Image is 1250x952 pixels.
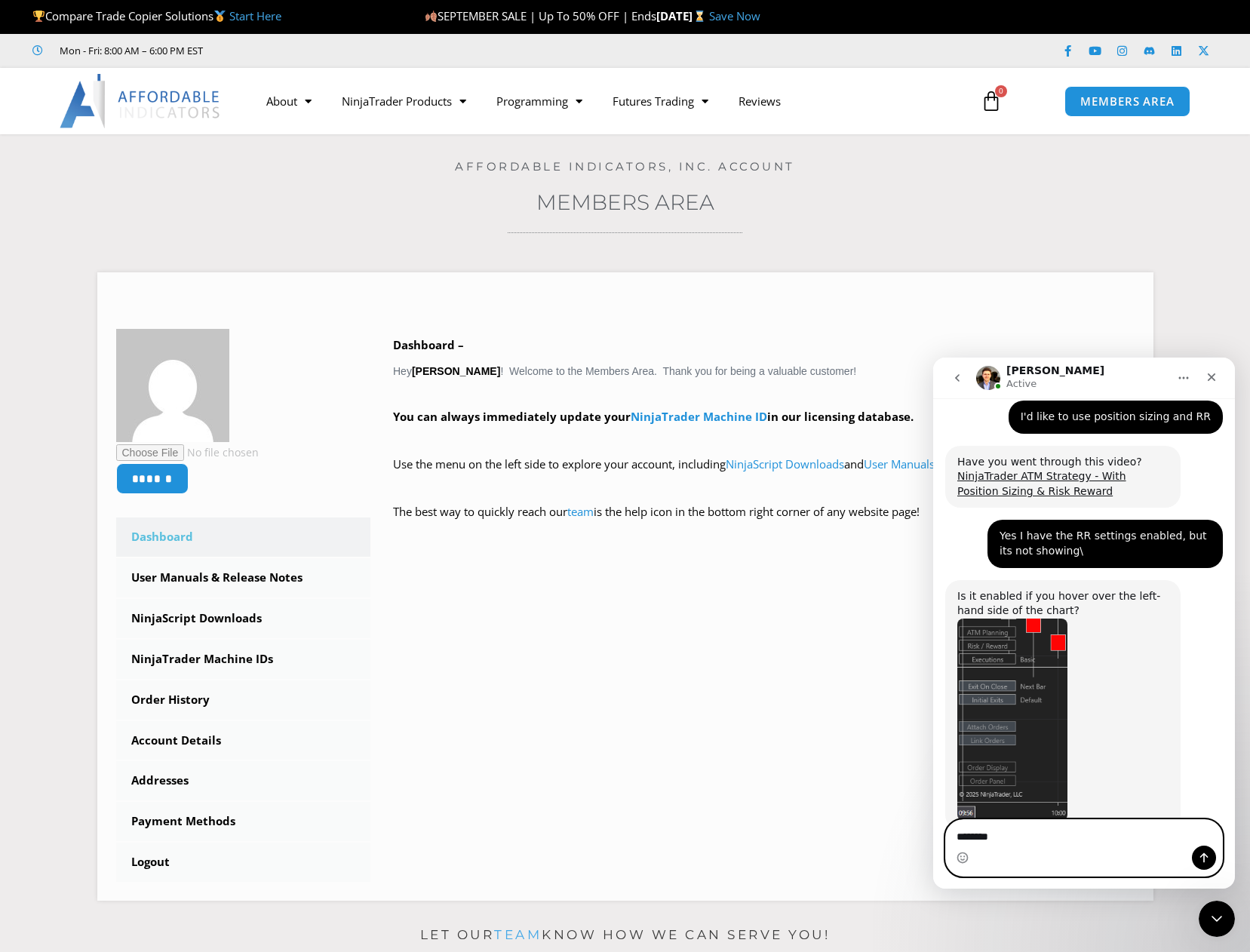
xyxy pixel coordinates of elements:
[33,11,45,22] img: 🏆
[694,11,705,22] img: ⌛
[1064,86,1190,117] a: MEMBERS AREA
[455,159,795,174] a: Affordable Indicators, Inc. Account
[709,8,760,23] a: Save Now
[116,802,371,841] a: Payment Methods
[393,337,464,352] b: Dashboard –
[116,843,371,882] a: Logout
[656,8,708,23] strong: [DATE]
[597,84,723,118] a: Futures Trading
[393,502,1135,544] p: The best way to quickly reach our is the help icon in the bottom right corner of any website page!
[116,599,371,638] a: NinjaScript Downloads
[32,8,281,23] span: Compare Trade Copier Solutions
[726,456,844,471] a: NinjaScript Downloads
[327,84,481,118] a: NinjaTrader Products
[567,504,594,519] a: team
[116,517,371,882] nav: Account pages
[481,84,597,118] a: Programming
[251,84,963,118] nav: Menu
[60,74,222,128] img: LogoAI | Affordable Indicators – NinjaTrader
[224,43,450,58] iframe: Customer reviews powered by Trustpilot
[393,409,914,424] strong: You can always immediately update your in our licensing database.
[116,721,371,760] a: Account Details
[958,79,1024,123] a: 0
[97,923,1153,947] p: Let our know how we can serve you!
[214,11,226,22] img: 🥇
[116,558,371,597] a: User Manuals & Release Notes
[1199,901,1235,937] iframe: Intercom live chat
[56,41,203,60] span: Mon - Fri: 8:00 AM – 6:00 PM EST
[412,365,500,377] strong: [PERSON_NAME]
[1080,96,1175,107] span: MEMBERS AREA
[494,927,542,942] a: team
[116,761,371,800] a: Addresses
[631,409,767,424] a: NinjaTrader Machine ID
[536,189,714,215] a: Members Area
[425,8,656,23] span: SEPTEMBER SALE | Up To 50% OFF | Ends
[393,335,1135,544] div: Hey ! Welcome to the Members Area. Thank you for being a valuable customer!
[864,456,935,471] a: User Manuals
[116,640,371,679] a: NinjaTrader Machine IDs
[995,85,1007,97] span: 0
[229,8,281,23] a: Start Here
[251,84,327,118] a: About
[116,517,371,557] a: Dashboard
[723,84,796,118] a: Reviews
[116,329,229,442] img: e9244dac31e27814b1c8399a8a90f73dc17463dc1a02ec8e6444c38ba191d7ba
[116,680,371,720] a: Order History
[425,11,437,22] img: 🍂
[933,358,1235,889] iframe: Intercom live chat
[393,454,1135,496] p: Use the menu on the left side to explore your account, including and .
